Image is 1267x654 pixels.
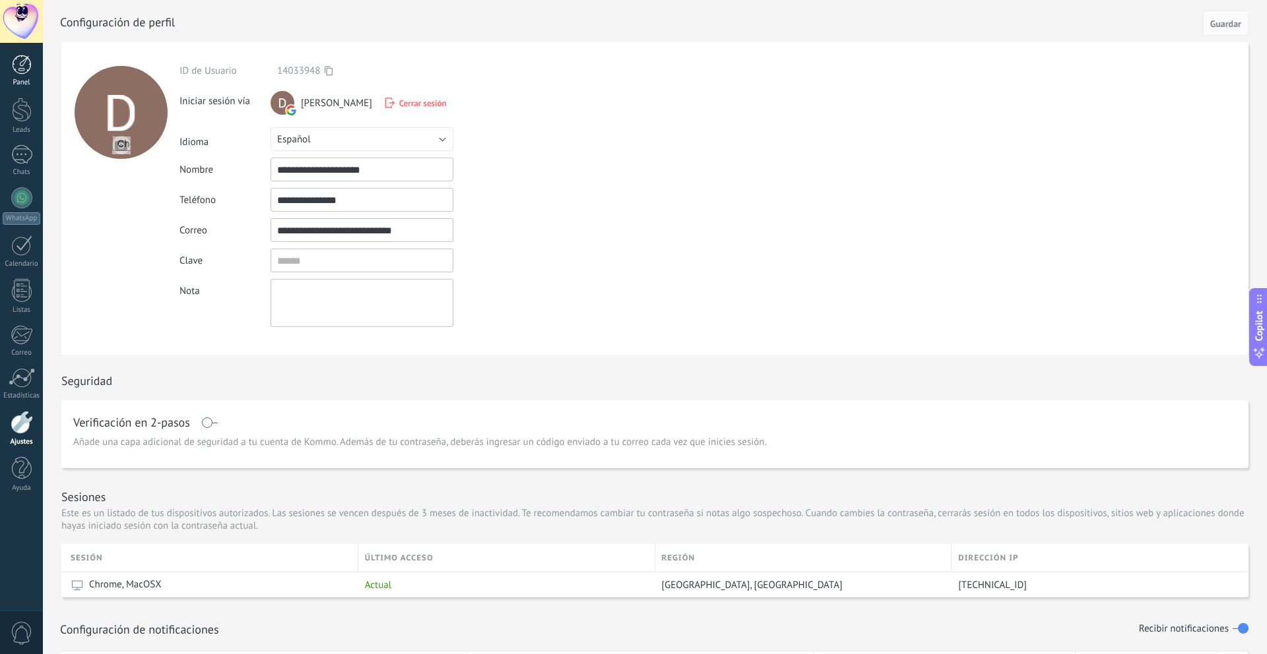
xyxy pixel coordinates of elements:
[3,349,41,357] div: Correo
[1252,311,1266,342] span: Copilot
[1139,624,1229,635] h1: Recibir notificaciones
[3,168,41,177] div: Chats
[179,90,271,107] div: Iniciar sesión vía
[71,544,358,572] div: Sesión
[3,78,41,87] div: Panel
[3,438,41,446] div: Ajustes
[271,127,453,151] button: Español
[179,254,271,267] div: Clave
[655,572,946,597] div: Bogotá, Colombia
[3,260,41,268] div: Calendario
[61,489,106,504] h1: Sesiones
[655,544,952,572] div: Región
[399,98,447,109] span: Cerrar sesión
[73,417,190,428] h1: Verificación en 2-pasos
[3,306,41,314] div: Listas
[3,484,41,492] div: Ayuda
[952,572,1239,597] div: 186.98.93.155
[958,579,1027,591] span: [TECHNICAL_ID]
[179,194,271,206] div: Teléfono
[3,392,41,400] div: Estadísticas
[301,97,372,109] span: [PERSON_NAME]
[277,65,320,77] span: 14033948
[358,544,655,572] div: último acceso
[277,133,311,146] span: Español
[89,578,162,591] span: Chrome, MacOSX
[61,507,1249,532] p: Este es un listado de tus dispositivos autorizados. Las sesiones se vencen después de 3 meses de ...
[73,436,767,449] span: Añade una capa adicional de seguridad a tu cuenta de Kommo. Además de tu contraseña, deberás ingr...
[61,373,112,388] h1: Seguridad
[179,131,271,148] div: Idioma
[1210,19,1241,28] span: Guardar
[952,544,1249,572] div: Dirección IP
[179,279,271,297] div: Nota
[3,126,41,134] div: Leads
[3,212,40,225] div: WhatsApp
[179,224,271,237] div: Correo
[60,622,219,637] h1: Configuración de notificaciones
[179,163,271,176] div: Nombre
[662,579,843,591] span: [GEOGRAPHIC_DATA], [GEOGRAPHIC_DATA]
[179,65,271,77] div: ID de Usuario
[365,579,391,591] span: Actual
[1203,11,1249,36] button: Guardar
